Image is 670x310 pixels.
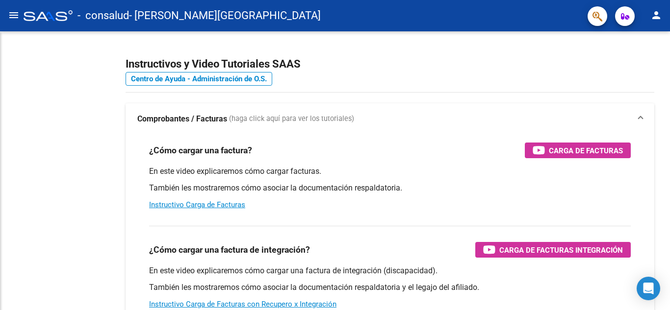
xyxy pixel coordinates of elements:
[229,114,354,124] span: (haga click aquí para ver los tutoriales)
[129,5,321,26] span: - [PERSON_NAME][GEOGRAPHIC_DATA]
[637,277,660,300] div: Open Intercom Messenger
[650,9,662,21] mat-icon: person
[126,103,654,135] mat-expansion-panel-header: Comprobantes / Facturas (haga click aquí para ver los tutoriales)
[149,166,631,177] p: En este video explicaremos cómo cargar facturas.
[137,114,227,124] strong: Comprobantes / Facturas
[149,200,245,209] a: Instructivo Carga de Facturas
[149,300,336,309] a: Instructivo Carga de Facturas con Recupero x Integración
[499,244,623,256] span: Carga de Facturas Integración
[475,242,631,258] button: Carga de Facturas Integración
[525,143,631,158] button: Carga de Facturas
[126,72,272,86] a: Centro de Ayuda - Administración de O.S.
[149,183,631,193] p: También les mostraremos cómo asociar la documentación respaldatoria.
[77,5,129,26] span: - consalud
[149,243,310,257] h3: ¿Cómo cargar una factura de integración?
[549,144,623,157] span: Carga de Facturas
[149,265,631,276] p: En este video explicaremos cómo cargar una factura de integración (discapacidad).
[149,282,631,293] p: También les mostraremos cómo asociar la documentación respaldatoria y el legajo del afiliado.
[126,55,654,73] h2: Instructivos y Video Tutoriales SAAS
[8,9,20,21] mat-icon: menu
[149,143,252,157] h3: ¿Cómo cargar una factura?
